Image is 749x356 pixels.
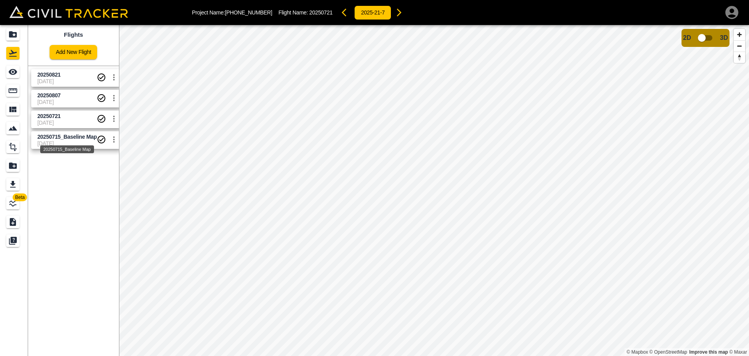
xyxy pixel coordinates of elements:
[279,9,333,16] p: Flight Name:
[119,25,749,356] canvas: Map
[40,145,94,153] div: 20250715_Baseline Map
[734,40,745,52] button: Zoom out
[354,5,391,20] button: 2025-21-7
[309,9,333,16] span: 20250721
[683,34,691,41] span: 2D
[734,29,745,40] button: Zoom in
[720,34,728,41] span: 3D
[689,349,728,355] a: Map feedback
[192,9,272,16] p: Project Name: [PHONE_NUMBER]
[650,349,687,355] a: OpenStreetMap
[734,52,745,63] button: Reset bearing to north
[627,349,648,355] a: Mapbox
[729,349,747,355] a: Maxar
[9,6,128,18] img: Civil Tracker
